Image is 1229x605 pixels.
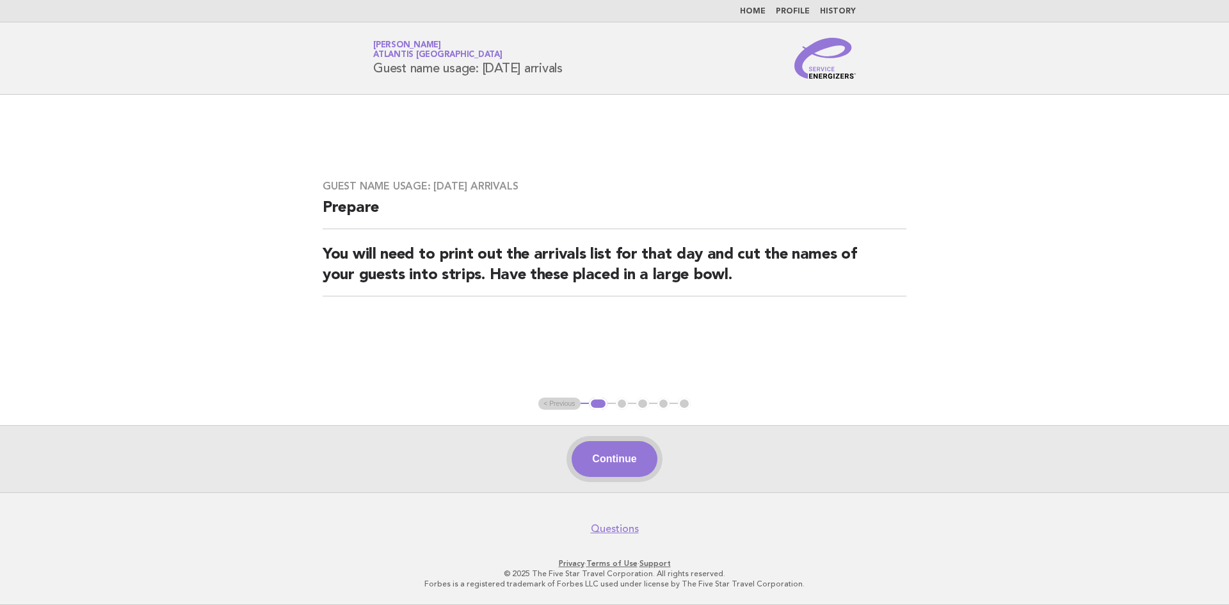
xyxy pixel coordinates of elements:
p: © 2025 The Five Star Travel Corporation. All rights reserved. [223,569,1006,579]
a: Home [740,8,766,15]
a: Terms of Use [586,559,638,568]
button: Continue [572,441,657,477]
a: Profile [776,8,810,15]
h3: Guest name usage: [DATE] arrivals [323,180,906,193]
h2: Prepare [323,198,906,229]
h1: Guest name usage: [DATE] arrivals [373,42,563,75]
span: Atlantis [GEOGRAPHIC_DATA] [373,51,502,60]
button: 1 [589,398,607,410]
a: History [820,8,856,15]
img: Service Energizers [794,38,856,79]
a: Privacy [559,559,584,568]
p: · · [223,558,1006,569]
p: Forbes is a registered trademark of Forbes LLC used under license by The Five Star Travel Corpora... [223,579,1006,589]
a: [PERSON_NAME]Atlantis [GEOGRAPHIC_DATA] [373,41,502,59]
a: Support [639,559,671,568]
h2: You will need to print out the arrivals list for that day and cut the names of your guests into s... [323,245,906,296]
a: Questions [591,522,639,535]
